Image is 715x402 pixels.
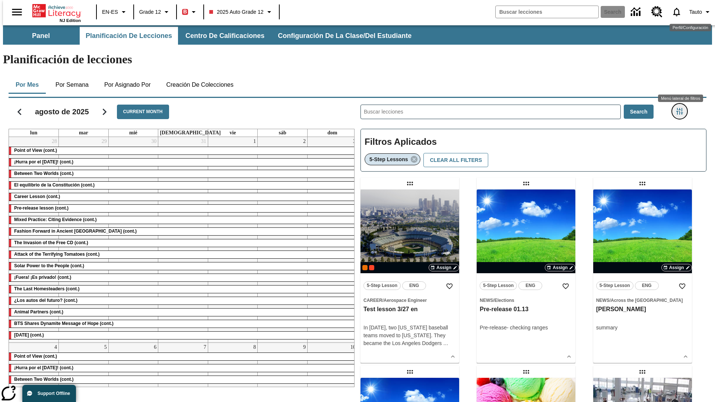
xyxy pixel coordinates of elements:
a: 7 de agosto de 2025 [202,343,208,352]
a: Centro de información [626,2,647,22]
span: ¿Los autos del futuro? (cont.) [14,298,77,303]
div: The Invasion of the Free CD (cont.) [9,239,357,247]
span: Point of View (cont.) [14,148,57,153]
div: Pre-release lesson (cont.) [9,205,357,212]
div: Portada [32,3,81,23]
div: El equilibrio de la Constitución (cont.) [9,182,357,189]
a: 2 de agosto de 2025 [302,137,307,146]
a: miércoles [128,129,139,137]
span: Support Offline [38,391,70,396]
td: 1 de agosto de 2025 [208,137,258,343]
td: 30 de julio de 2025 [108,137,158,343]
span: Grade 12 [139,8,161,16]
button: Por semana [50,76,95,94]
span: Test 1 [369,265,374,270]
div: lesson details [477,189,575,363]
a: jueves [158,129,222,137]
h3: olga inkwell [596,306,689,313]
div: Lección arrastrable: Ready step order [404,366,416,378]
a: martes [77,129,90,137]
button: Creación de colecciones [160,76,239,94]
button: Ver más [680,351,691,362]
span: El equilibrio de la Constitución (cont.) [14,182,95,188]
input: Buscar lecciones [361,105,620,119]
div: ¡Hurra por el Día de la Constitución! (cont.) [9,364,357,372]
span: News [480,298,493,303]
div: Menú lateral de filtros [658,95,703,102]
div: Point of View (cont.) [9,147,357,154]
button: Añadir a mis Favoritas [676,280,689,293]
span: Between Two Worlds (cont.) [14,377,74,382]
div: Perfil/Configuración [670,24,711,31]
div: BTS Shares Dynamite Message of Hope (cont.) [9,320,357,328]
button: Abrir el menú lateral [6,1,28,23]
button: Por asignado por [98,76,157,94]
div: Between Two Worlds (cont.) [9,170,357,178]
span: … [443,340,448,346]
a: Portada [32,3,81,18]
button: Clear All Filters [423,153,488,167]
h2: agosto de 2025 [35,107,89,116]
button: Current Month [117,105,169,119]
div: In [DATE], two [US_STATE] baseball teams moved to [US_STATE]. They became the Los Angeles Dodgers [363,324,456,347]
a: sábado [277,129,287,137]
div: Lección arrastrable: olga inkwell [636,178,648,189]
button: Grado: Grade 12, Elige un grado [136,5,174,19]
a: 10 de agosto de 2025 [349,343,357,352]
span: BTS Shares Dynamite Message of Hope (cont.) [14,321,114,326]
div: Pre-release- checking ranges [480,324,572,332]
a: 4 de agosto de 2025 [53,343,58,352]
span: Tauto [689,8,702,16]
div: The Last Homesteaders (cont.) [9,285,357,293]
h3: Test lesson 3/27 en [363,306,456,313]
span: Assign [436,264,451,271]
span: Animal Partners (cont.) [14,309,63,315]
a: 28 de julio de 2025 [50,137,58,146]
div: ¡Hurra por el Día de la Constitución! (cont.) [9,159,357,166]
div: OL 2025 Auto Grade 12 [362,265,368,270]
a: 29 de julio de 2025 [100,137,108,146]
span: Aerospace Engineer [384,298,427,303]
button: 5-Step Lesson [596,281,633,290]
span: Assign [553,264,568,271]
button: Perfil/Configuración [686,5,715,19]
span: ¡Hurra por el Día de la Constitución! (cont.) [14,159,73,165]
div: Career Lesson (cont.) [9,193,357,201]
button: ENG [635,281,659,290]
span: 2025 Auto Grade 12 [209,8,263,16]
div: Eliminar 5-Step Lessons el ítem seleccionado del filtro [365,153,420,165]
span: Mixed Practice: Citing Evidence (cont.) [14,217,96,222]
span: Día del Trabajo (cont.) [14,332,44,338]
button: Menú lateral de filtros [672,104,687,119]
div: Subbarra de navegación [3,27,418,45]
td: 3 de agosto de 2025 [307,137,357,343]
span: / [382,298,384,303]
div: ¿Los autos del futuro? (cont.) [9,297,357,304]
button: Boost El color de la clase es rojo. Cambiar el color de la clase. [179,5,201,19]
span: Between Two Worlds (cont.) [14,171,74,176]
div: lesson details [360,189,459,363]
input: search field [496,6,598,18]
div: Subbarra de navegación [3,25,712,45]
button: Por mes [9,76,46,94]
h3: Pre-release 01.13 [480,306,572,313]
button: Centro de calificaciones [179,27,270,45]
button: Assign Elegir fechas [661,264,692,271]
button: Panel [4,27,78,45]
button: Añadir a mis Favoritas [443,280,456,293]
button: Configuración de la clase/del estudiante [272,27,417,45]
span: / [610,298,611,303]
td: 2 de agosto de 2025 [258,137,308,343]
div: summary [596,324,689,332]
span: ENG [525,282,535,290]
a: 6 de agosto de 2025 [152,343,158,352]
div: Between Two Worlds (cont.) [9,376,357,383]
button: Assign Elegir fechas [545,264,575,271]
span: Elections [495,298,514,303]
a: viernes [228,129,237,137]
span: / [493,298,494,303]
h2: Filtros Aplicados [365,133,702,151]
button: Seguir [95,102,114,121]
button: ENG [402,281,426,290]
span: EN-ES [102,8,118,16]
